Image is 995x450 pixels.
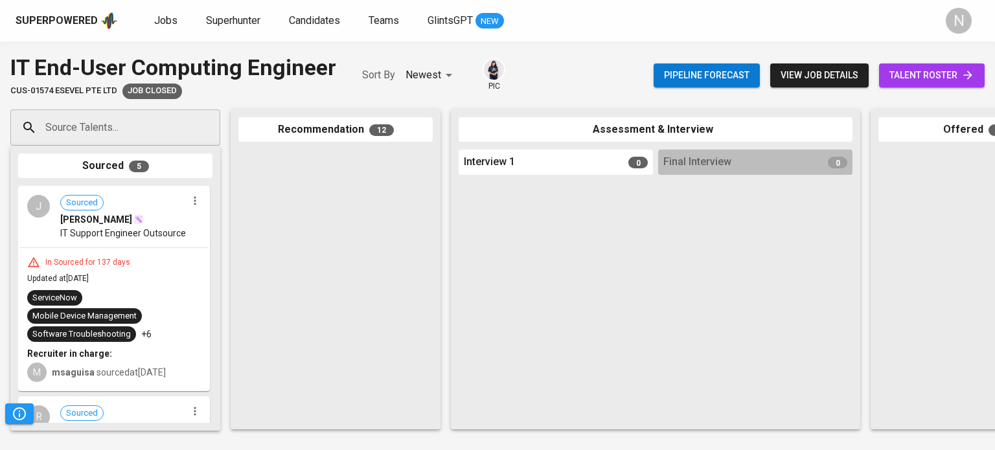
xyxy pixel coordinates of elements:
[16,14,98,28] div: Superpowered
[206,14,260,27] span: Superhunter
[628,157,648,168] span: 0
[154,13,180,29] a: Jobs
[27,274,89,283] span: Updated at [DATE]
[52,367,95,377] b: msaguisa
[475,15,504,28] span: NEW
[32,310,137,322] div: Mobile Device Management
[289,14,340,27] span: Candidates
[428,14,473,27] span: GlintsGPT
[18,186,210,391] div: JSourced[PERSON_NAME]IT Support Engineer OutsourceIn Sourced for 137 daysUpdated at[DATE]ServiceN...
[27,348,112,359] b: Recruiter in charge:
[238,117,433,142] div: Recommendation
[5,403,34,424] button: Pipeline Triggers
[100,11,118,30] img: app logo
[781,67,858,84] span: view job details
[369,13,402,29] a: Teams
[946,8,972,34] div: N
[154,14,177,27] span: Jobs
[369,124,394,136] span: 12
[428,13,504,29] a: GlintsGPT NEW
[61,407,103,420] span: Sourced
[27,363,47,382] div: M
[16,11,118,30] a: Superpoweredapp logo
[206,13,263,29] a: Superhunter
[828,157,847,168] span: 0
[60,213,132,226] span: [PERSON_NAME]
[213,126,216,129] button: Open
[464,155,515,170] span: Interview 1
[289,13,343,29] a: Candidates
[484,60,504,80] img: monata@glints.com
[889,67,974,84] span: talent roster
[663,155,731,170] span: Final Interview
[133,214,144,225] img: magic_wand.svg
[10,52,336,84] div: IT End-User Computing Engineer
[27,405,50,428] div: R
[52,367,166,377] span: sourced at [DATE]
[18,153,212,179] div: Sourced
[10,85,117,97] span: CUS-01574 Esevel Pte Ltd
[40,257,135,268] div: In Sourced for 137 days
[406,67,441,83] p: Newest
[879,63,985,87] a: talent roster
[362,67,395,83] p: Sort By
[60,227,186,240] span: IT Support Engineer Outsource
[664,67,749,84] span: Pipeline forecast
[770,63,869,87] button: view job details
[32,292,77,304] div: ServiceNow
[27,195,50,218] div: J
[459,117,852,142] div: Assessment & Interview
[141,328,152,341] p: +6
[32,328,131,341] div: Software Troubleshooting
[369,14,399,27] span: Teams
[129,161,149,172] span: 5
[61,197,103,209] span: Sourced
[483,58,505,92] div: pic
[654,63,760,87] button: Pipeline forecast
[406,63,457,87] div: Newest
[122,85,182,97] span: Job Closed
